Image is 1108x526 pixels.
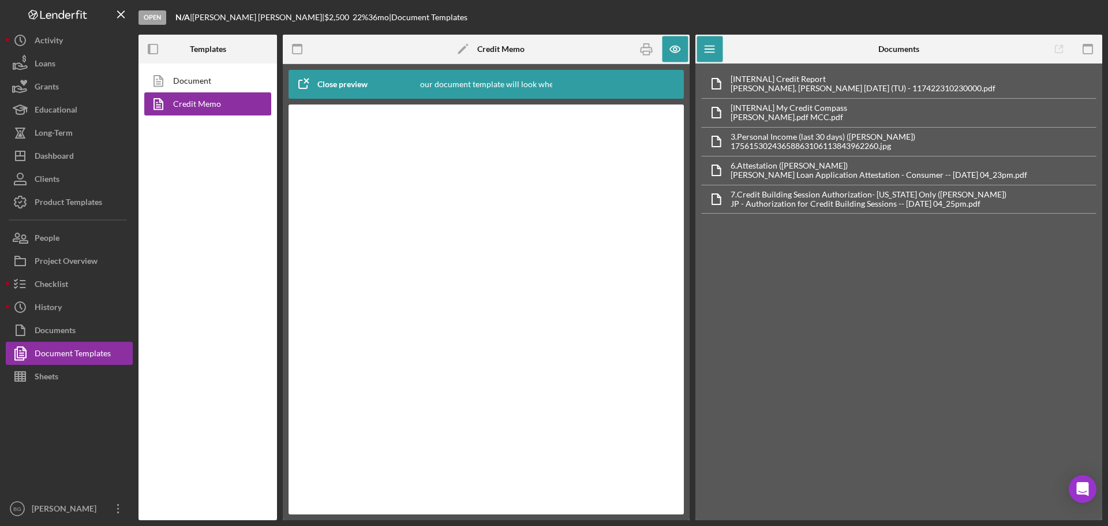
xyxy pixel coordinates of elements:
div: [INTERNAL] My Credit Compass [731,103,847,113]
div: Product Templates [35,191,102,217]
iframe: Rich Text Area [312,116,661,503]
div: Clients [35,167,59,193]
text: BG [13,506,21,512]
button: BG[PERSON_NAME] [6,497,133,520]
div: [INTERNAL] Credit Report [731,74,995,84]
div: Dashboard [35,144,74,170]
div: Project Overview [35,249,98,275]
b: Documents [878,44,919,54]
div: 36 mo [368,13,389,22]
div: [PERSON_NAME] [PERSON_NAME] | [192,13,324,22]
span: $2,500 [324,12,349,22]
div: | Document Templates [389,13,467,22]
div: Close preview [317,73,368,96]
button: Document Templates [6,342,133,365]
div: 3. Personal Income (last 30 days) ([PERSON_NAME]) [731,132,915,141]
div: 7. Credit Building Session Authorization- [US_STATE] Only ([PERSON_NAME]) [731,190,1006,199]
div: History [35,296,62,322]
div: Educational [35,98,77,124]
div: People [35,226,59,252]
b: N/A [175,12,190,22]
div: | [175,13,192,22]
button: Checklist [6,273,133,296]
div: 22 % [353,13,368,22]
div: This is how your document template will look when completed [375,70,598,99]
button: History [6,296,133,319]
button: Educational [6,98,133,121]
button: People [6,226,133,249]
div: 17561530243658863106113843962260.jpg [731,141,915,151]
button: Close preview [289,73,379,96]
div: Activity [35,29,63,55]
button: Documents [6,319,133,342]
div: Loans [35,52,55,78]
div: [PERSON_NAME] [29,497,104,523]
button: Sheets [6,365,133,388]
button: Dashboard [6,144,133,167]
a: Document [144,69,265,92]
button: Activity [6,29,133,52]
button: Grants [6,75,133,98]
button: Project Overview [6,249,133,273]
div: [PERSON_NAME].pdf MCC.pdf [731,113,847,122]
div: Sheets [35,365,58,391]
div: JP - Authorization for Credit Building Sessions -- [DATE] 04_25pm.pdf [731,199,1006,208]
div: Open [138,10,166,25]
div: [PERSON_NAME] Loan Application Attestation - Consumer -- [DATE] 04_23pm.pdf [731,170,1027,180]
button: Clients [6,167,133,191]
div: Checklist [35,273,68,299]
div: Long-Term [35,121,73,147]
a: Credit Memo [144,92,265,115]
div: Documents [35,319,76,345]
b: Credit Memo [477,44,525,54]
div: 6. Attestation ([PERSON_NAME]) [731,161,1027,170]
button: Loans [6,52,133,75]
button: Long-Term [6,121,133,144]
div: [PERSON_NAME], [PERSON_NAME] [DATE] (TU) - 117422310230000.pdf [731,84,995,93]
div: Document Templates [35,342,111,368]
button: Product Templates [6,191,133,214]
div: Open Intercom Messenger [1069,475,1096,503]
b: Templates [190,44,226,54]
div: Grants [35,75,59,101]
